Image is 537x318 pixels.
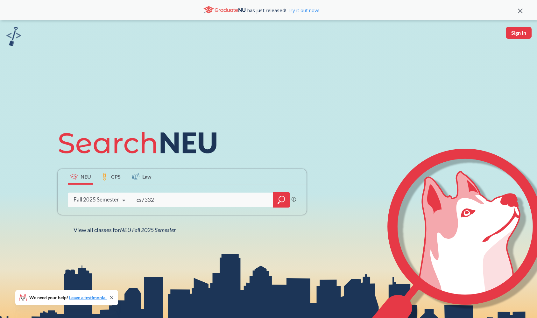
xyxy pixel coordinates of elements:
[6,27,21,46] img: sandbox logo
[247,7,319,14] span: has just released!
[81,173,91,180] span: NEU
[111,173,121,180] span: CPS
[120,226,176,233] span: NEU Fall 2025 Semester
[74,196,119,203] div: Fall 2025 Semester
[278,195,285,204] svg: magnifying glass
[136,193,268,207] input: Class, professor, course number, "phrase"
[273,192,290,208] div: magnifying glass
[69,295,107,300] a: Leave a testimonial
[74,226,176,233] span: View all classes for
[6,27,21,48] a: sandbox logo
[29,295,107,300] span: We need your help!
[506,27,532,39] button: Sign In
[286,7,319,13] a: Try it out now!
[142,173,152,180] span: Law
